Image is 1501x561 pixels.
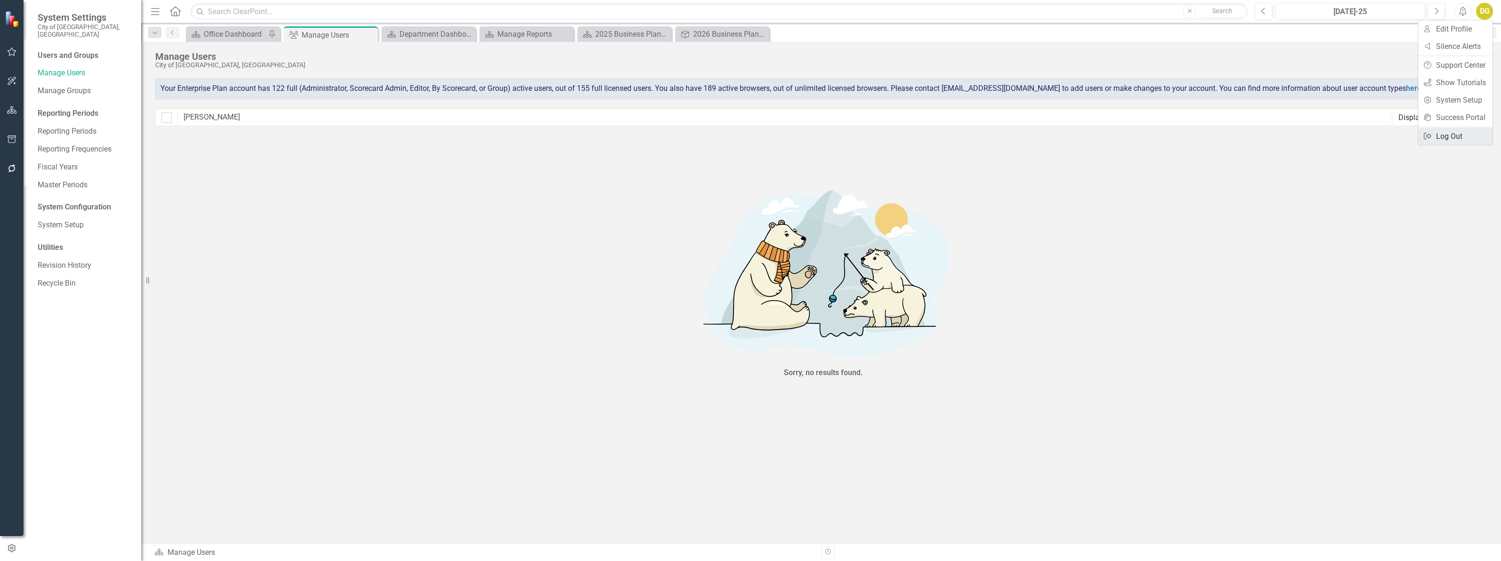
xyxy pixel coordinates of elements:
a: Manage Users [38,68,132,79]
a: Reporting Periods [38,126,132,137]
div: Office Dashboard [204,28,266,40]
span: System Settings [38,12,132,23]
div: Manage Users [302,29,375,41]
a: Reporting Frequencies [38,144,132,155]
a: Show Tutorials [1418,74,1493,91]
a: Manage Reports [482,28,571,40]
button: DG [1476,3,1493,20]
div: Reporting Periods [38,108,132,119]
small: City of [GEOGRAPHIC_DATA], [GEOGRAPHIC_DATA] [38,23,132,39]
div: System Configuration [38,202,132,213]
input: Search ClearPoint... [191,3,1248,20]
div: Manage Users [154,547,814,558]
a: System Setup [38,220,132,231]
button: [DATE]-25 [1275,3,1425,20]
div: Sorry, no results found. [784,368,863,378]
div: Users and Groups [38,50,132,61]
a: Recycle Bin [38,278,132,289]
a: Office Dashboard [188,28,266,40]
a: Manage Groups [38,86,132,96]
a: System Setup [1418,91,1493,109]
a: Master Periods [38,180,132,191]
img: No results found [682,177,965,365]
a: Success Portal [1418,109,1493,126]
div: Department Dashboard [399,28,473,40]
div: Display All Users [1398,112,1470,123]
a: Silence Alerts [1418,38,1493,55]
div: Utilities [38,242,132,253]
input: Filter Users... [177,109,1392,126]
a: here [1406,84,1421,93]
a: Fiscal Years [38,162,132,173]
div: 2026 Business Plan OKR Summary [693,28,767,40]
div: Manage Users [155,51,1449,62]
div: [DATE]-25 [1278,6,1422,17]
a: Edit Profile [1418,20,1493,38]
a: Support Center [1418,56,1493,74]
button: Search [1198,5,1246,18]
div: Manage Reports [497,28,571,40]
span: Search [1212,7,1232,15]
a: 2026 Business Plan OKR Summary [678,28,767,40]
a: Log Out [1418,128,1493,145]
a: 2025 Business Plan Quarterly Dashboard [580,28,669,40]
div: 2025 Business Plan Quarterly Dashboard [595,28,669,40]
img: ClearPoint Strategy [5,11,21,27]
span: Your Enterprise Plan account has 122 full (Administrator, Scorecard Admin, Editor, By Scorecard, ... [160,84,1423,93]
a: Revision History [38,260,132,271]
div: City of [GEOGRAPHIC_DATA], [GEOGRAPHIC_DATA] [155,62,1449,69]
a: Department Dashboard [384,28,473,40]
